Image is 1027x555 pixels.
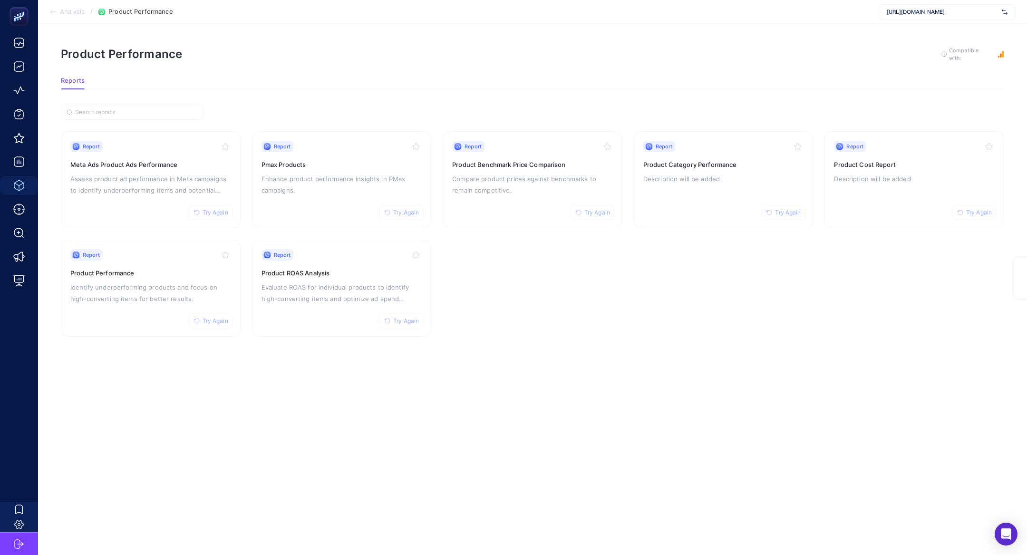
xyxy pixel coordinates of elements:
span: Try Again [393,209,419,216]
a: ReportTry AgainProduct Category PerformanceDescription will be added [634,131,814,228]
button: Try Again [379,205,423,220]
p: Identify underperforming products and focus on high-converting items for better results. [70,282,231,304]
h3: Product Performance [70,268,231,278]
a: ReportTry AgainProduct PerformanceIdentify underperforming products and focus on high-converting ... [61,240,241,337]
button: Try Again [379,313,423,329]
p: Description will be added [834,173,995,185]
span: Compatible with: [949,47,992,62]
span: Try Again [584,209,610,216]
p: Evaluate ROAS for individual products to identify high-converting items and optimize ad spend all... [262,282,422,304]
span: Report [465,143,482,150]
h3: Pmax Products [262,160,422,169]
span: Try Again [203,209,228,216]
p: Compare product prices against benchmarks to remain competitive. [452,173,613,196]
button: Reports [61,77,85,89]
span: Try Again [203,317,228,325]
a: ReportTry AgainProduct Cost ReportDescription will be added [824,131,1004,228]
span: Report [83,143,100,150]
a: ReportTry AgainProduct ROAS AnalysisEvaluate ROAS for individual products to identify high-conver... [252,240,432,337]
a: ReportTry AgainProduct Benchmark Price ComparisonCompare product prices against benchmarks to rem... [443,131,622,228]
h3: Product ROAS Analysis [262,268,422,278]
a: ReportTry AgainMeta Ads Product Ads PerformanceAssess product ad performance in Meta campaigns to... [61,131,241,228]
h1: Product Performance [61,47,183,61]
p: Description will be added [643,173,804,185]
a: ReportTry AgainPmax ProductsEnhance product performance insights in PMax campaigns. [252,131,432,228]
p: Assess product ad performance in Meta campaigns to identify underperforming items and potential p... [70,173,231,196]
img: svg%3e [1002,7,1008,17]
span: / [90,8,93,15]
div: Open Intercom Messenger [995,523,1017,545]
h3: Product Cost Report [834,160,995,169]
span: Report [846,143,863,150]
span: Try Again [393,317,419,325]
input: Search [75,109,198,116]
span: Report [274,251,291,259]
span: Product Performance [108,8,173,16]
span: Report [83,251,100,259]
span: Try Again [775,209,801,216]
span: Report [274,143,291,150]
p: Enhance product performance insights in PMax campaigns. [262,173,422,196]
span: [URL][DOMAIN_NAME] [887,8,998,16]
h3: Meta Ads Product Ads Performance [70,160,231,169]
span: Try Again [966,209,992,216]
button: Try Again [189,313,233,329]
span: Reports [61,77,85,85]
h3: Product Benchmark Price Comparison [452,160,613,169]
button: Try Again [189,205,233,220]
button: Try Again [571,205,614,220]
span: Report [656,143,673,150]
span: Analysis [60,8,85,16]
button: Try Again [952,205,996,220]
button: Try Again [761,205,805,220]
h3: Product Category Performance [643,160,804,169]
